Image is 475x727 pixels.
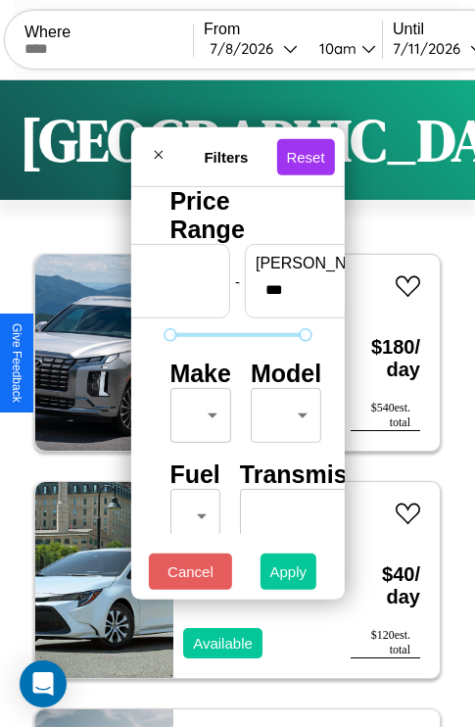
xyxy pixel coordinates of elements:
h4: Transmission [240,460,398,489]
p: - [235,267,240,294]
div: Open Intercom Messenger [20,660,67,707]
div: Give Feedback [10,323,24,403]
label: [PERSON_NAME] [256,255,422,272]
button: Apply [261,554,317,590]
button: 7/8/2026 [204,38,304,59]
h4: Price Range [169,187,305,244]
div: $ 540 est. total [351,401,420,431]
div: 10am [309,39,361,58]
button: Cancel [149,554,232,590]
div: $ 120 est. total [351,628,420,658]
label: From [204,21,382,38]
p: Available [193,630,253,656]
h3: $ 40 / day [351,544,420,628]
h4: Fuel [169,460,219,489]
label: min price [53,255,219,272]
h4: Filters [175,148,276,165]
h4: Make [169,360,231,388]
button: 10am [304,38,382,59]
label: Where [24,24,193,41]
div: 7 / 11 / 2026 [393,39,470,58]
h3: $ 180 / day [351,316,420,401]
div: 7 / 8 / 2026 [210,39,283,58]
h4: Model [251,360,321,388]
button: Reset [276,138,334,174]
